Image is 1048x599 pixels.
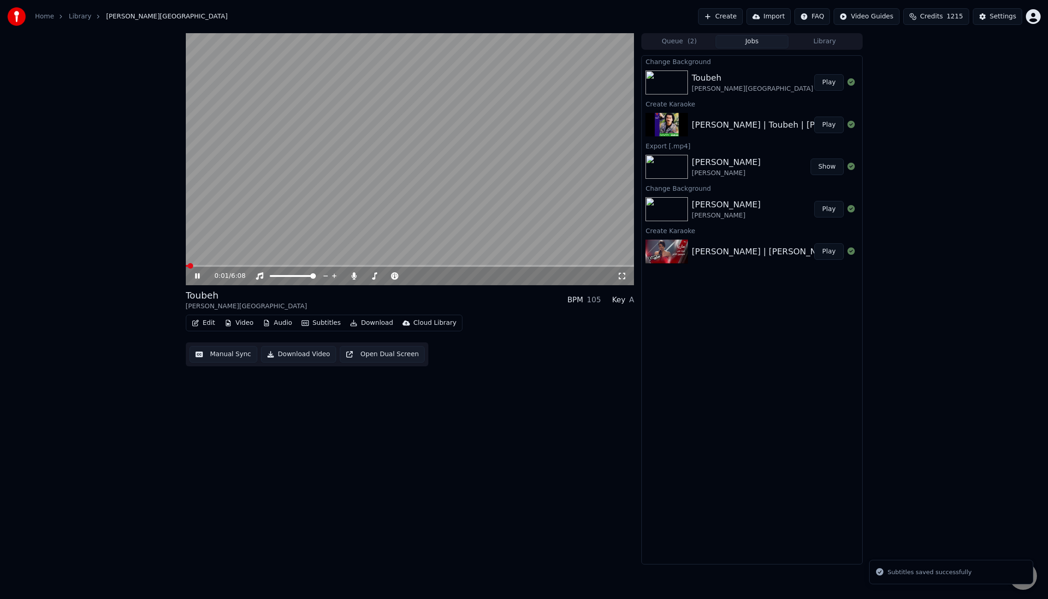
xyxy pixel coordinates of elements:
div: Key [612,294,625,305]
button: Queue [643,35,716,48]
div: Create Karaoke [642,98,862,109]
div: Change Background [642,56,862,67]
div: Toubeh [186,289,307,302]
div: [PERSON_NAME] [692,156,761,169]
div: [PERSON_NAME] [692,211,761,220]
button: Jobs [716,35,788,48]
span: 6:08 [231,271,245,281]
div: [PERSON_NAME][GEOGRAPHIC_DATA] [186,302,307,311]
button: Audio [259,317,296,329]
div: Subtitles saved successfully [888,568,971,577]
button: Create [698,8,743,25]
button: Edit [188,317,219,329]
div: [PERSON_NAME][GEOGRAPHIC_DATA] [692,84,813,94]
button: Credits1215 [903,8,969,25]
button: Library [788,35,861,48]
button: Settings [973,8,1022,25]
div: [PERSON_NAME] | Toubeh | [PERSON_NAME] | توبه | کارائوکه [692,118,933,131]
a: Library [69,12,91,21]
button: Play [814,117,843,133]
span: Credits [920,12,943,21]
div: Toubeh [692,71,813,84]
button: Download Video [261,346,336,363]
a: Home [35,12,54,21]
span: [PERSON_NAME][GEOGRAPHIC_DATA] [106,12,227,21]
button: FAQ [794,8,830,25]
div: [PERSON_NAME] [692,198,761,211]
nav: breadcrumb [35,12,228,21]
span: ( 2 ) [687,37,697,46]
button: Import [746,8,791,25]
div: Export [.mp4] [642,140,862,151]
div: Change Background [642,182,862,194]
button: Video [221,317,257,329]
div: Create Karaoke [642,225,862,236]
button: Manual Sync [189,346,257,363]
div: Settings [990,12,1016,21]
button: Show [811,159,844,175]
span: 0:01 [214,271,229,281]
button: Play [814,243,843,260]
button: Video Guides [834,8,899,25]
button: Open Dual Screen [340,346,425,363]
div: Cloud Library [414,318,456,328]
button: Subtitles [298,317,344,329]
span: 1215 [947,12,963,21]
div: / [214,271,237,281]
button: Play [814,74,843,91]
div: 105 [587,294,601,305]
div: A [629,294,634,305]
button: Play [814,201,843,217]
div: BPM [567,294,583,305]
img: youka [7,7,26,26]
button: Download [346,317,397,329]
div: [PERSON_NAME] [692,169,761,178]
